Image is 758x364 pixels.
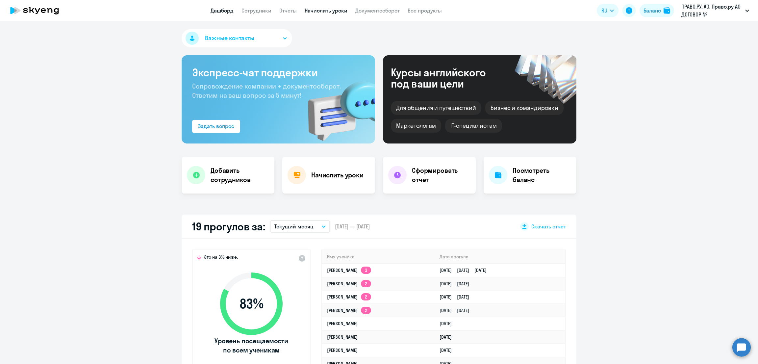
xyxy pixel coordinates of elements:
[204,254,238,262] span: Это на 3% ниже,
[298,69,375,143] img: bg-img
[327,294,371,300] a: [PERSON_NAME]2
[327,307,371,313] a: [PERSON_NAME]2
[361,307,371,314] app-skyeng-badge: 2
[270,220,330,233] button: Текущий месяц
[327,347,358,353] a: [PERSON_NAME]
[597,4,619,17] button: RU
[327,321,358,326] a: [PERSON_NAME]
[391,101,481,115] div: Для общения и путешествий
[664,7,670,14] img: balance
[361,267,371,274] app-skyeng-badge: 3
[440,347,457,353] a: [DATE]
[440,281,474,287] a: [DATE][DATE]
[485,101,564,115] div: Бизнес и командировки
[440,321,457,326] a: [DATE]
[241,7,271,14] a: Сотрудники
[391,119,441,133] div: Маркетологам
[311,170,364,180] h4: Начислить уроки
[327,267,371,273] a: [PERSON_NAME]3
[198,122,234,130] div: Задать вопрос
[601,7,607,14] span: RU
[391,67,503,89] div: Курсы английского под ваши цели
[644,7,661,14] div: Баланс
[440,307,474,313] a: [DATE][DATE]
[513,166,571,184] h4: Посмотреть баланс
[412,166,470,184] h4: Сформировать отчет
[214,336,289,355] span: Уровень посещаемости по всем ученикам
[440,334,457,340] a: [DATE]
[440,294,474,300] a: [DATE][DATE]
[305,7,347,14] a: Начислить уроки
[211,7,234,14] a: Дашборд
[440,267,492,273] a: [DATE][DATE][DATE]
[279,7,297,14] a: Отчеты
[681,3,743,18] p: ПРАВО.РУ, АО, Право.ру АО ДОГОВОР № Д/OAHO/2021/145 от [DATE]
[640,4,674,17] button: Балансbalance
[434,250,565,264] th: Дата прогула
[192,220,265,233] h2: 19 прогулов за:
[182,29,292,47] button: Важные контакты
[445,119,502,133] div: IT-специалистам
[678,3,752,18] button: ПРАВО.РУ, АО, Право.ру АО ДОГОВОР № Д/OAHO/2021/145 от [DATE]
[192,82,341,99] span: Сопровождение компании + документооборот. Ответим на ваш вопрос за 5 минут!
[355,7,400,14] a: Документооборот
[335,223,370,230] span: [DATE] — [DATE]
[205,34,254,42] span: Важные контакты
[327,281,371,287] a: [PERSON_NAME]2
[192,120,240,133] button: Задать вопрос
[214,296,289,312] span: 83 %
[322,250,434,264] th: Имя ученика
[327,334,358,340] a: [PERSON_NAME]
[361,293,371,300] app-skyeng-badge: 2
[192,66,365,79] h3: Экспресс-чат поддержки
[408,7,442,14] a: Все продукты
[211,166,269,184] h4: Добавить сотрудников
[274,222,314,230] p: Текущий месяц
[361,280,371,287] app-skyeng-badge: 2
[531,223,566,230] span: Скачать отчет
